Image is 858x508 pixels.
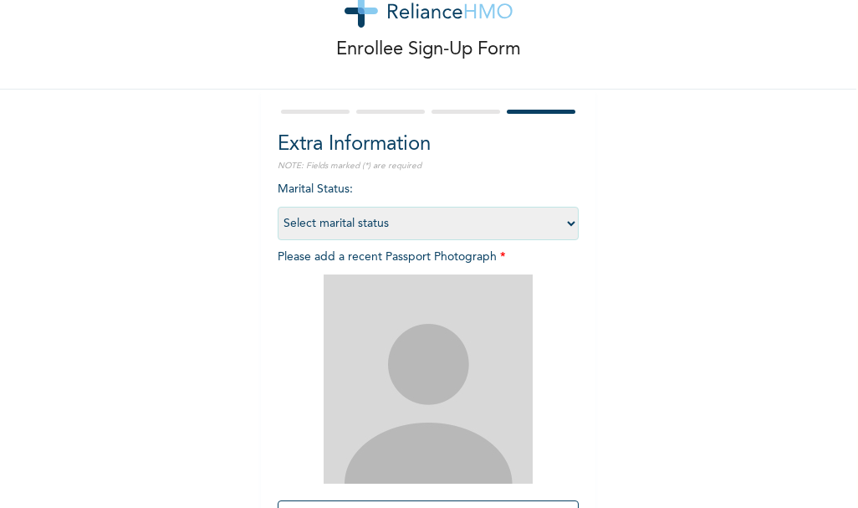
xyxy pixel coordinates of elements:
[278,130,579,160] h2: Extra Information
[278,183,579,229] span: Marital Status :
[324,275,533,484] img: Crop
[336,36,521,64] p: Enrollee Sign-Up Form
[278,160,579,172] p: NOTE: Fields marked (*) are required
